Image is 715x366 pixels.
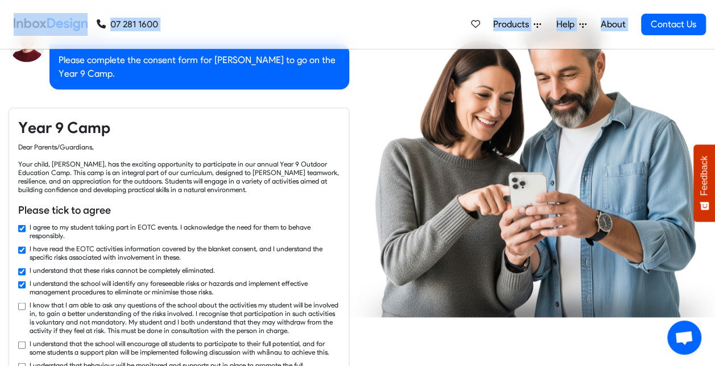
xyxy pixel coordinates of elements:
[556,18,579,31] span: Help
[97,18,158,31] a: 07 281 1600
[30,265,215,274] label: I understand that these risks cannot be completely eliminated.
[667,321,701,355] a: Open chat
[30,244,340,261] label: I have read the EOTC activities information covered by the blanket consent, and I understand the ...
[30,300,340,334] label: I know that I am able to ask any questions of the school about the activities my student will be ...
[18,142,340,193] div: Dear Parents/Guardians, Your child, [PERSON_NAME], has the exciting opportunity to participate in...
[489,13,545,36] a: Products
[30,278,340,296] label: I understand the school will identify any foreseeable risks or hazards and implement effective ma...
[30,339,340,356] label: I understand that the school will encourage all students to participate to their full potential, ...
[552,13,591,36] a: Help
[641,14,706,35] a: Contact Us
[699,156,709,196] span: Feedback
[30,222,340,239] label: I agree to my student taking part in EOTC events. I acknowledge the need for them to behave respo...
[493,18,534,31] span: Products
[49,44,349,89] div: Please complete the consent form for [PERSON_NAME] to go on the Year 9 Camp.
[597,13,629,36] a: About
[693,144,715,222] button: Feedback - Show survey
[18,202,340,217] h6: Please tick to agree
[18,117,340,138] h4: Year 9 Camp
